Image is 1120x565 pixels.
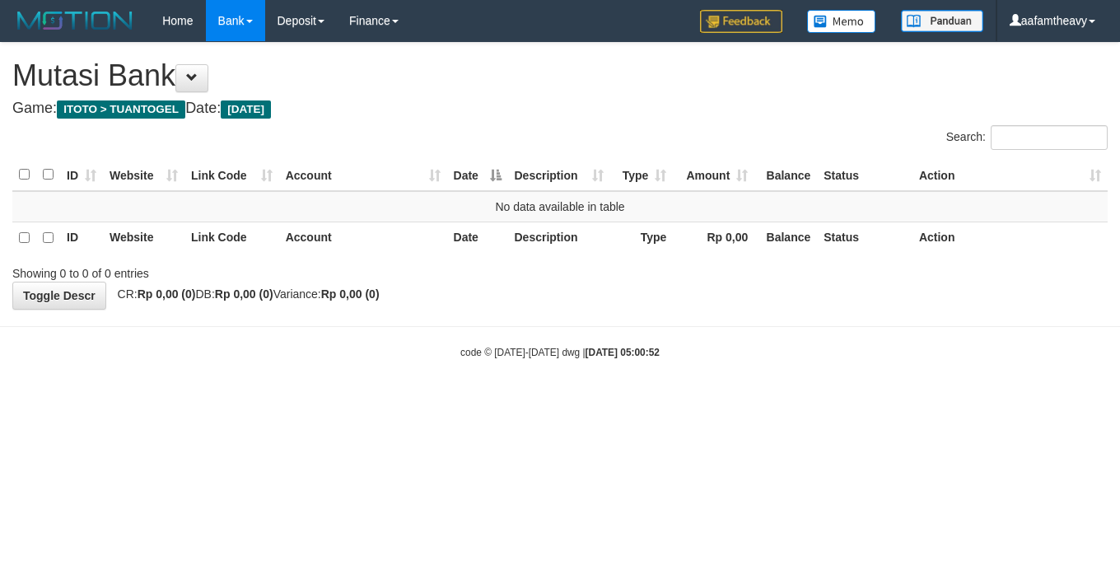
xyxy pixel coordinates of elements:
[817,159,912,191] th: Status
[508,159,611,191] th: Description: activate to sort column ascending
[12,100,1108,117] h4: Game: Date:
[447,222,508,254] th: Date
[60,159,103,191] th: ID: activate to sort column ascending
[279,159,447,191] th: Account: activate to sort column ascending
[508,222,611,254] th: Description
[103,222,184,254] th: Website
[103,159,184,191] th: Website: activate to sort column ascending
[12,59,1108,92] h1: Mutasi Bank
[221,100,271,119] span: [DATE]
[807,10,876,33] img: Button%20Memo.svg
[184,159,279,191] th: Link Code: activate to sort column ascending
[673,159,754,191] th: Amount: activate to sort column ascending
[754,222,817,254] th: Balance
[991,125,1108,150] input: Search:
[610,159,673,191] th: Type: activate to sort column ascending
[817,222,912,254] th: Status
[700,10,782,33] img: Feedback.jpg
[184,222,279,254] th: Link Code
[610,222,673,254] th: Type
[321,287,380,301] strong: Rp 0,00 (0)
[60,222,103,254] th: ID
[138,287,196,301] strong: Rp 0,00 (0)
[57,100,185,119] span: ITOTO > TUANTOGEL
[673,222,754,254] th: Rp 0,00
[12,282,106,310] a: Toggle Descr
[12,8,138,33] img: MOTION_logo.png
[460,347,660,358] small: code © [DATE]-[DATE] dwg |
[586,347,660,358] strong: [DATE] 05:00:52
[447,159,508,191] th: Date: activate to sort column descending
[901,10,983,32] img: panduan.png
[12,259,455,282] div: Showing 0 to 0 of 0 entries
[946,125,1108,150] label: Search:
[754,159,817,191] th: Balance
[215,287,273,301] strong: Rp 0,00 (0)
[912,159,1108,191] th: Action: activate to sort column ascending
[12,191,1108,222] td: No data available in table
[912,222,1108,254] th: Action
[110,287,380,301] span: CR: DB: Variance:
[279,222,447,254] th: Account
